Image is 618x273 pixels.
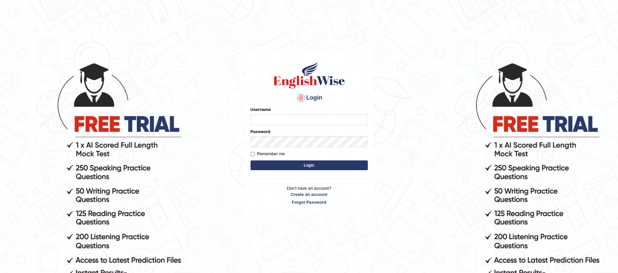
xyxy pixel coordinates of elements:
label: Password [251,129,270,135]
a: Create an account [251,191,368,198]
label: Remember me [251,151,285,157]
img: Logo of English Wise sign in for intelligent practice with AI [272,60,346,89]
label: Username [251,106,271,113]
h4: Login [251,93,368,103]
p: Don't have an account? [251,185,368,205]
a: Forgot Password [251,199,368,205]
input: Remember me [251,152,255,156]
button: Login [251,160,368,170]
